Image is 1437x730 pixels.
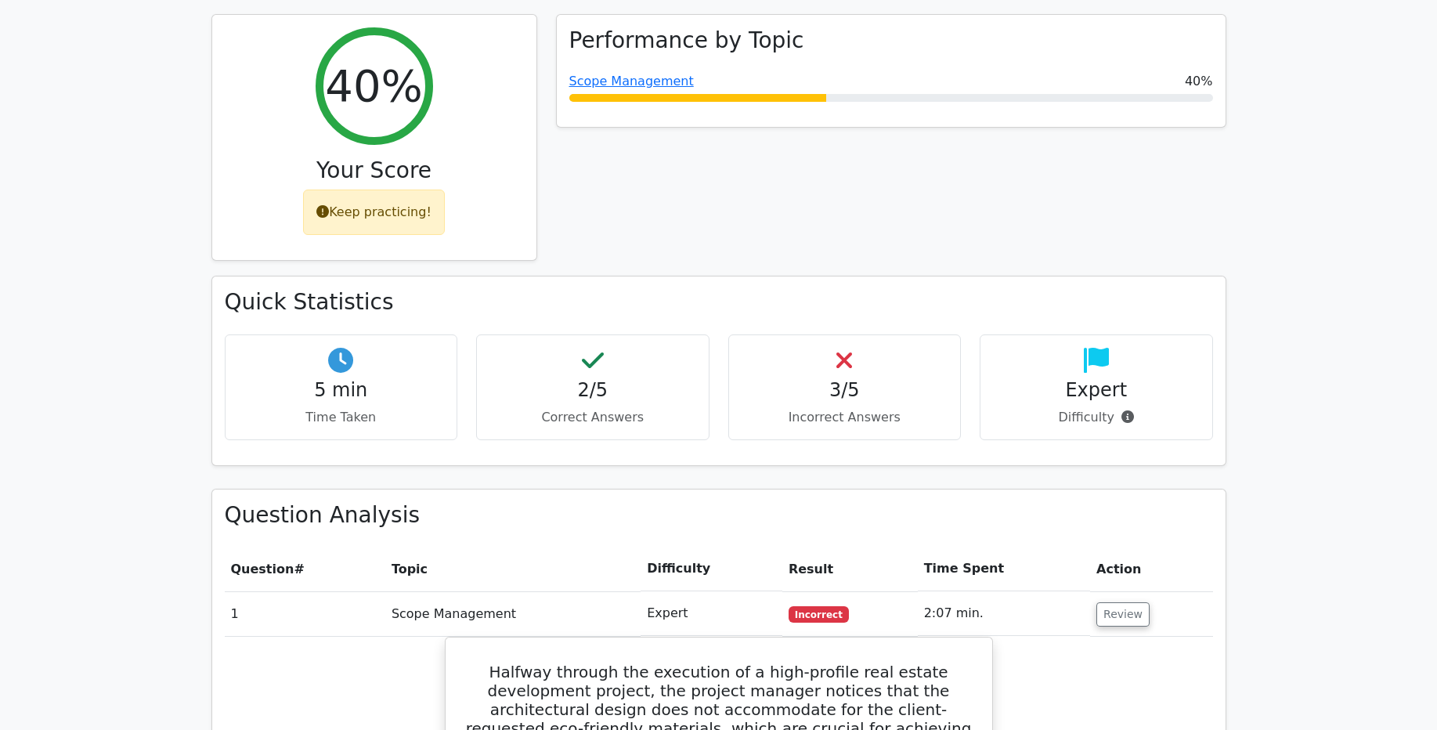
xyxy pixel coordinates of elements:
th: Topic [385,547,641,591]
th: Time Spent [918,547,1090,591]
th: Action [1090,547,1212,591]
h3: Quick Statistics [225,289,1213,316]
td: 2:07 min. [918,591,1090,636]
th: # [225,547,385,591]
th: Difficulty [641,547,782,591]
div: Keep practicing! [303,190,445,235]
h4: 5 min [238,379,445,402]
h3: Performance by Topic [569,27,804,54]
h4: 3/5 [742,379,948,402]
th: Result [782,547,918,591]
span: Incorrect [789,606,849,622]
h4: 2/5 [489,379,696,402]
p: Difficulty [993,408,1200,427]
td: Expert [641,591,782,636]
p: Time Taken [238,408,445,427]
span: 40% [1185,72,1213,91]
h3: Your Score [225,157,524,184]
td: Scope Management [385,591,641,636]
h4: Expert [993,379,1200,402]
td: 1 [225,591,385,636]
h2: 40% [325,60,422,112]
p: Correct Answers [489,408,696,427]
a: Scope Management [569,74,694,89]
h3: Question Analysis [225,502,1213,529]
button: Review [1096,602,1150,627]
p: Incorrect Answers [742,408,948,427]
span: Question [231,562,294,576]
